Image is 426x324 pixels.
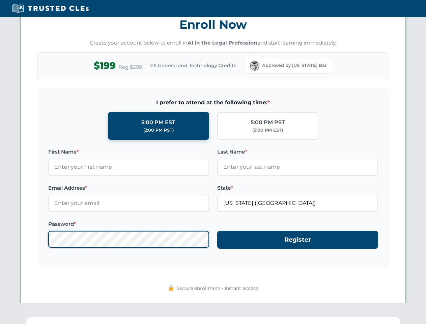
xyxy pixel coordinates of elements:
[48,98,378,107] span: I prefer to attend at the following time:
[48,148,209,156] label: First Name
[37,39,389,47] p: Create your account below to enroll in and start learning immediately.
[48,184,209,192] label: Email Address
[118,63,142,71] span: Reg $299
[217,159,378,175] input: Enter your last name
[217,231,378,249] button: Register
[188,39,257,46] strong: AI in the Legal Profession
[262,62,326,69] span: Approved by [US_STATE] Bar
[94,58,116,73] span: $199
[10,3,91,13] img: Trusted CLEs
[252,127,283,134] div: (8:00 PM EST)
[217,148,378,156] label: Last Name
[168,285,174,291] img: 🔒
[217,184,378,192] label: State
[143,127,174,134] div: (2:00 PM PST)
[48,159,209,175] input: Enter your first name
[48,220,209,228] label: Password
[251,118,285,127] div: 5:00 PM PST
[150,62,236,69] span: 2.5 General and Technology Credits
[250,61,259,71] img: Florida Bar
[141,118,175,127] div: 5:00 PM EST
[37,14,389,35] h3: Enroll Now
[217,195,378,212] input: Florida (FL)
[48,195,209,212] input: Enter your email
[177,285,258,292] span: Secure enrollment • Instant access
